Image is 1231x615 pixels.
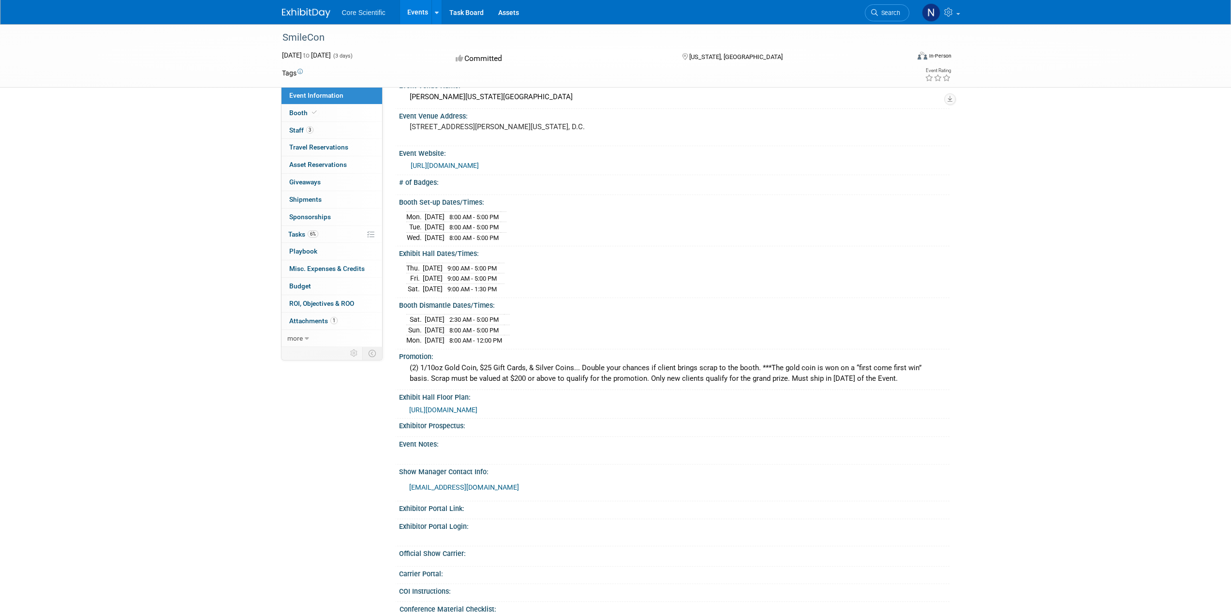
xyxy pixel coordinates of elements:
td: Sun. [406,325,425,335]
a: Attachments1 [282,313,382,330]
div: Conference Material Checklist: [400,602,945,614]
td: Fri. [406,273,423,284]
span: to [302,51,311,59]
img: Nik Koelblinger [922,3,940,22]
span: [DATE] [DATE] [282,51,331,59]
td: [DATE] [425,222,445,233]
td: Sat. [406,315,425,325]
a: Search [865,4,909,21]
div: Committed [453,50,667,67]
div: Promotion: [399,349,949,361]
span: Sponsorships [289,213,331,221]
td: [DATE] [425,335,445,345]
td: [DATE] [425,211,445,222]
span: more [287,334,303,342]
span: 9:00 AM - 5:00 PM [447,275,497,282]
div: Official Show Carrier: [399,546,949,558]
div: Booth Set-up Dates/Times: [399,195,949,207]
span: 8:00 AM - 5:00 PM [449,213,499,221]
span: 8:00 AM - 5:00 PM [449,327,499,334]
a: Staff3 [282,122,382,139]
span: Travel Reservations [289,143,348,151]
td: Personalize Event Tab Strip [346,347,363,360]
td: Sat. [406,284,423,294]
a: Giveaways [282,174,382,191]
td: Tags [282,68,303,78]
a: [URL][DOMAIN_NAME] [411,162,479,169]
a: [URL][DOMAIN_NAME] [409,406,477,414]
div: (2) 1/10oz Gold Coin, $25 Gift Cards, & Silver Coins... Double your chances if client brings scra... [406,360,942,386]
span: 8:00 AM - 12:00 PM [449,337,502,344]
span: Giveaways [289,178,321,186]
span: Staff [289,126,313,134]
a: Budget [282,278,382,295]
td: Toggle Event Tabs [362,347,382,360]
td: Thu. [406,263,423,273]
div: SmileCon [279,29,895,46]
a: [EMAIL_ADDRESS][DOMAIN_NAME] [409,483,519,492]
a: Playbook [282,243,382,260]
span: 8:00 AM - 5:00 PM [449,234,499,241]
img: Format-Inperson.png [918,52,927,60]
a: more [282,330,382,347]
a: Shipments [282,191,382,208]
pre: [STREET_ADDRESS][PERSON_NAME][US_STATE], D.C. [410,122,618,131]
span: Booth [289,109,319,117]
div: In-Person [929,52,951,60]
td: Tue. [406,222,425,233]
td: Mon. [406,335,425,345]
div: Event Venue Address: [399,109,949,121]
span: Asset Reservations [289,161,347,168]
div: Exhibitor Portal Link: [399,501,949,513]
div: Event Rating [925,68,951,73]
a: Travel Reservations [282,139,382,156]
img: ExhibitDay [282,8,330,18]
i: Booth reservation complete [312,110,317,115]
span: 1 [330,317,338,324]
span: (3 days) [332,53,353,59]
div: Exhibitor Portal Login: [399,519,949,531]
div: # of Badges: [399,175,949,187]
a: Tasks6% [282,226,382,243]
td: [DATE] [423,263,443,273]
span: 6% [308,230,318,238]
a: Misc. Expenses & Credits [282,260,382,277]
span: Attachments [289,317,338,325]
a: Asset Reservations [282,156,382,173]
span: Budget [289,282,311,290]
div: Event Notes: [399,437,949,449]
td: [DATE] [425,325,445,335]
span: Misc. Expenses & Credits [289,265,365,272]
td: [DATE] [423,273,443,284]
span: [US_STATE], [GEOGRAPHIC_DATA] [689,53,783,60]
span: Playbook [289,247,317,255]
div: Exhibit Hall Dates/Times: [399,246,949,258]
td: [DATE] [423,284,443,294]
a: ROI, Objectives & ROO [282,295,382,312]
span: 9:00 AM - 5:00 PM [447,265,497,272]
span: Event Information [289,91,343,99]
div: [PERSON_NAME][US_STATE][GEOGRAPHIC_DATA] [406,90,942,105]
td: [DATE] [425,232,445,242]
span: Search [878,9,900,16]
a: Booth [282,105,382,121]
div: Show Manager Contact Info: [399,465,949,477]
span: 2:30 AM - 5:00 PM [449,316,499,323]
div: Exhibitor Prospectus: [399,419,949,431]
div: Carrier Portal: [399,567,949,579]
a: Sponsorships [282,209,382,225]
div: Event Website: [399,146,949,158]
span: Core Scientific [342,9,386,16]
span: Shipments [289,195,322,203]
td: Wed. [406,232,425,242]
span: 8:00 AM - 5:00 PM [449,224,499,231]
td: Mon. [406,211,425,222]
td: [DATE] [425,315,445,325]
div: COI Instructions: [399,584,949,596]
span: ROI, Objectives & ROO [289,300,354,307]
div: Event Format [852,50,952,65]
a: Event Information [282,87,382,104]
span: 3 [306,126,313,134]
div: Exhibit Hall Floor Plan: [399,390,949,402]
